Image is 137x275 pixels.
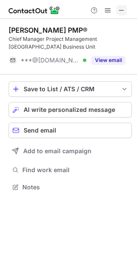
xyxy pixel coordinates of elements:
button: Notes [9,181,132,193]
button: Add to email campaign [9,143,132,159]
span: Find work email [22,166,128,174]
span: AI write personalized message [24,106,115,113]
button: AI write personalized message [9,102,132,117]
div: Chief Manager Project Management [GEOGRAPHIC_DATA] Business Unit [9,35,132,51]
span: Add to email campaign [23,148,91,154]
button: save-profile-one-click [9,81,132,97]
button: Send email [9,123,132,138]
div: [PERSON_NAME] PMP® [9,26,88,34]
button: Reveal Button [91,56,125,65]
button: Find work email [9,164,132,176]
img: ContactOut v5.3.10 [9,5,60,15]
span: ***@[DOMAIN_NAME] [21,56,80,64]
span: Send email [24,127,56,134]
div: Save to List / ATS / CRM [24,86,117,93]
span: Notes [22,183,128,191]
